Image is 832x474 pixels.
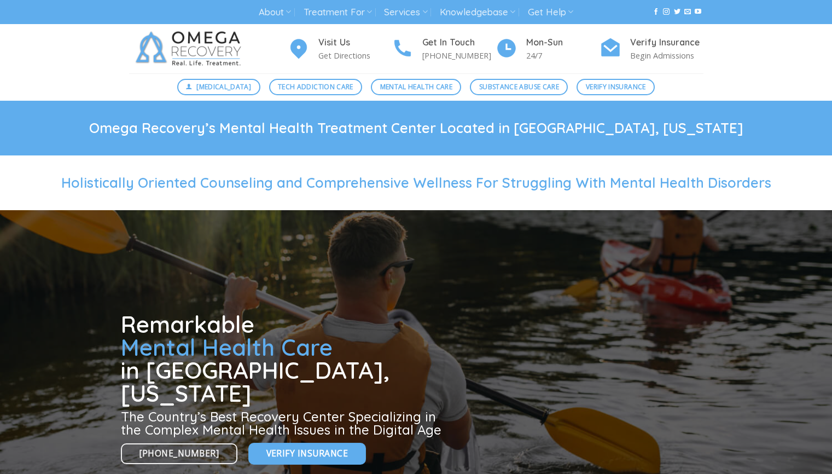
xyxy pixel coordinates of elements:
[392,36,496,62] a: Get In Touch [PHONE_NUMBER]
[318,49,392,62] p: Get Directions
[278,82,353,92] span: Tech Addiction Care
[653,8,659,16] a: Follow on Facebook
[371,79,461,95] a: Mental Health Care
[384,2,427,22] a: Services
[121,333,333,362] span: Mental Health Care
[586,82,646,92] span: Verify Insurance
[630,49,703,62] p: Begin Admissions
[674,8,680,16] a: Follow on Twitter
[269,79,363,95] a: Tech Addiction Care
[422,49,496,62] p: [PHONE_NUMBER]
[695,8,701,16] a: Follow on YouTube
[684,8,691,16] a: Send us an email
[288,36,392,62] a: Visit Us Get Directions
[577,79,655,95] a: Verify Insurance
[139,447,219,460] span: [PHONE_NUMBER]
[470,79,568,95] a: Substance Abuse Care
[121,443,238,465] a: [PHONE_NUMBER]
[259,2,291,22] a: About
[526,36,600,50] h4: Mon-Sun
[196,82,251,92] span: [MEDICAL_DATA]
[440,2,515,22] a: Knowledgebase
[304,2,372,22] a: Treatment For
[61,174,771,191] span: Holistically Oriented Counseling and Comprehensive Wellness For Struggling With Mental Health Dis...
[177,79,260,95] a: [MEDICAL_DATA]
[121,410,446,436] h3: The Country’s Best Recovery Center Specializing in the Complex Mental Health Issues in the Digita...
[129,24,252,73] img: Omega Recovery
[526,49,600,62] p: 24/7
[630,36,703,50] h4: Verify Insurance
[600,36,703,62] a: Verify Insurance Begin Admissions
[380,82,452,92] span: Mental Health Care
[528,2,573,22] a: Get Help
[663,8,670,16] a: Follow on Instagram
[121,313,446,405] h1: Remarkable in [GEOGRAPHIC_DATA], [US_STATE]
[266,447,348,460] span: Verify Insurance
[248,443,366,464] a: Verify Insurance
[318,36,392,50] h4: Visit Us
[479,82,559,92] span: Substance Abuse Care
[422,36,496,50] h4: Get In Touch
